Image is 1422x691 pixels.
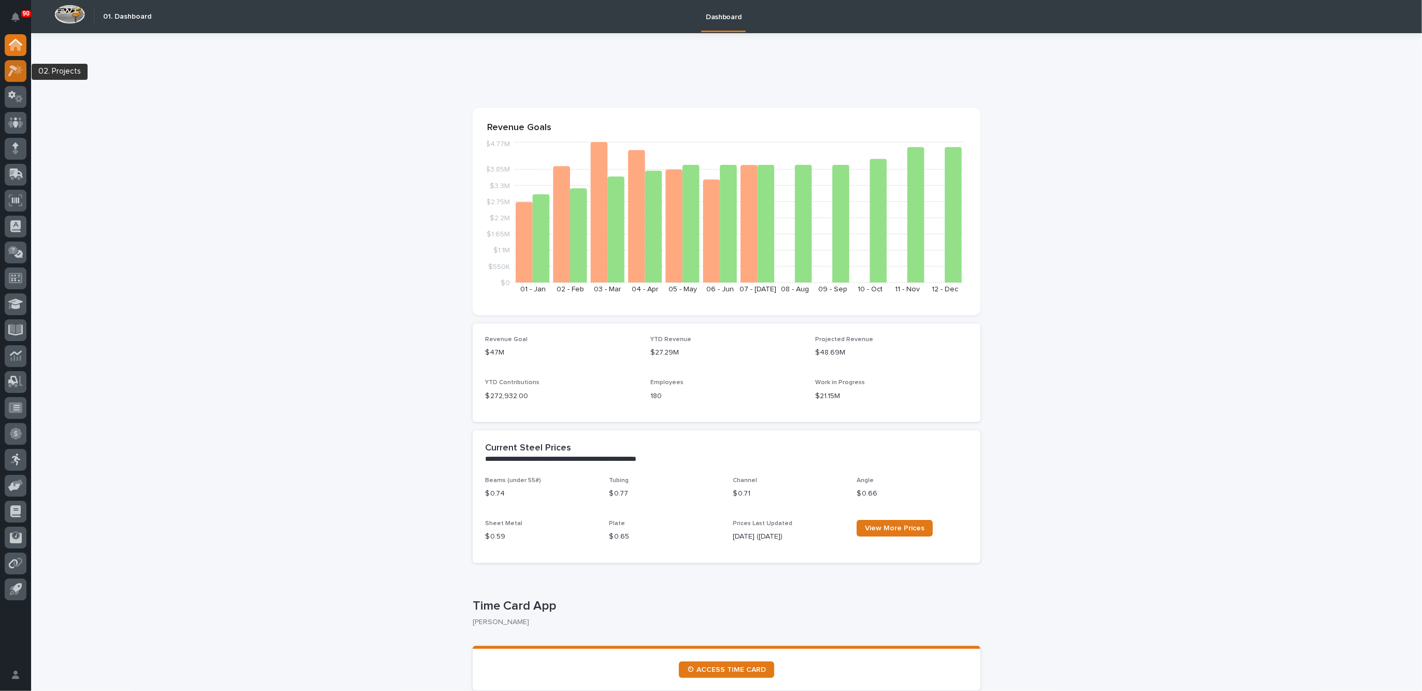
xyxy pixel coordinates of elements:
[473,599,976,614] p: Time Card App
[733,531,844,542] p: [DATE] ([DATE])
[858,286,883,293] text: 10 - Oct
[650,391,803,402] p: 180
[493,247,510,255] tspan: $1.1M
[609,520,625,527] span: Plate
[669,286,697,293] text: 05 - May
[609,477,629,484] span: Tubing
[679,661,774,678] a: ⏲ ACCESS TIME CARD
[520,286,546,293] text: 01 - Jan
[5,6,26,28] button: Notifications
[857,488,968,499] p: $ 0.66
[857,520,933,537] a: View More Prices
[818,286,847,293] text: 09 - Sep
[815,347,968,358] p: $48.69M
[485,336,528,343] span: Revenue Goal
[486,199,510,206] tspan: $2.75M
[490,182,510,190] tspan: $3.3M
[486,141,510,148] tspan: $4.77M
[733,477,757,484] span: Channel
[485,391,638,402] p: $ 272,932.00
[857,477,874,484] span: Angle
[485,520,522,527] span: Sheet Metal
[865,525,925,532] span: View More Prices
[733,488,844,499] p: $ 0.71
[733,520,792,527] span: Prices Last Updated
[54,5,85,24] img: Workspace Logo
[594,286,621,293] text: 03 - Mar
[486,166,510,174] tspan: $3.85M
[609,531,720,542] p: $ 0.65
[485,379,539,386] span: YTD Contributions
[632,286,659,293] text: 04 - Apr
[650,347,803,358] p: $27.29M
[501,279,510,287] tspan: $0
[706,286,734,293] text: 06 - Jun
[557,286,584,293] text: 02 - Feb
[740,286,776,293] text: 07 - [DATE]
[609,488,720,499] p: $ 0.77
[490,215,510,222] tspan: $2.2M
[485,488,596,499] p: $ 0.74
[485,347,638,358] p: $47M
[781,286,809,293] text: 08 - Aug
[815,336,873,343] span: Projected Revenue
[815,391,968,402] p: $21.15M
[487,231,510,238] tspan: $1.65M
[23,10,30,17] p: 90
[487,122,966,134] p: Revenue Goals
[485,531,596,542] p: $ 0.59
[650,379,684,386] span: Employees
[932,286,958,293] text: 12 - Dec
[485,443,571,454] h2: Current Steel Prices
[485,477,541,484] span: Beams (under 55#)
[473,618,972,627] p: [PERSON_NAME]
[815,379,865,386] span: Work in Progress
[650,336,691,343] span: YTD Revenue
[488,263,510,271] tspan: $550K
[687,666,766,673] span: ⏲ ACCESS TIME CARD
[13,12,26,29] div: Notifications90
[895,286,920,293] text: 11 - Nov
[103,12,151,21] h2: 01. Dashboard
